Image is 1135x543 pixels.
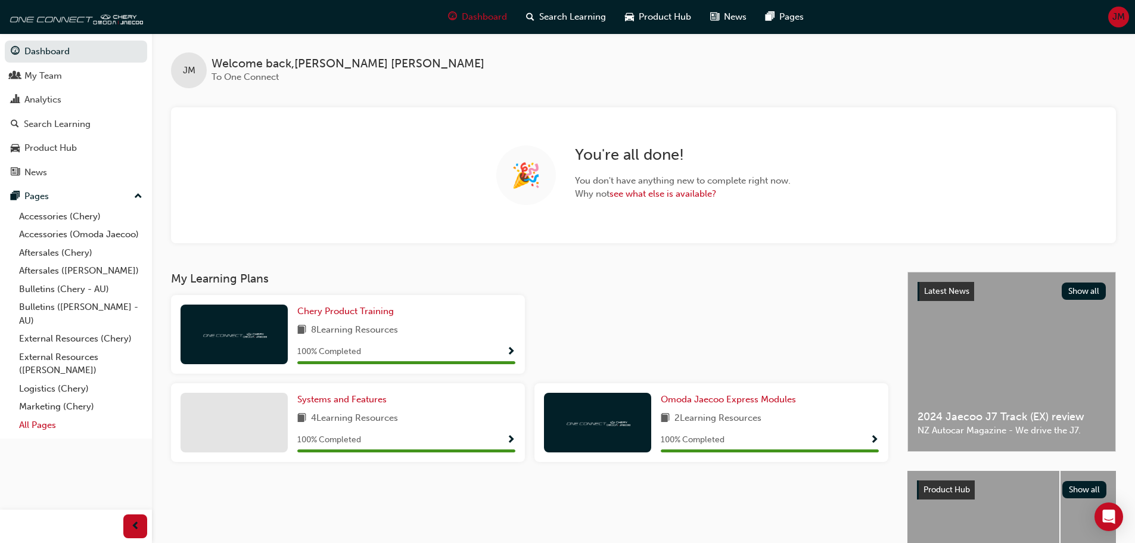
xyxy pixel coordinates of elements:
[14,298,147,330] a: Bulletins ([PERSON_NAME] - AU)
[625,10,634,24] span: car-icon
[701,5,756,29] a: news-iconNews
[526,10,534,24] span: search-icon
[506,347,515,358] span: Show Progress
[506,435,515,446] span: Show Progress
[14,330,147,348] a: External Resources (Chery)
[539,10,606,24] span: Search Learning
[615,5,701,29] a: car-iconProduct Hub
[11,71,20,82] span: people-icon
[297,345,361,359] span: 100 % Completed
[661,411,670,426] span: book-icon
[311,323,398,338] span: 8 Learning Resources
[24,141,77,155] div: Product Hub
[311,411,398,426] span: 4 Learning Resources
[756,5,813,29] a: pages-iconPages
[661,394,796,405] span: Omoda Jaecoo Express Modules
[1112,10,1125,24] span: JM
[5,89,147,111] a: Analytics
[24,190,49,203] div: Pages
[297,411,306,426] span: book-icon
[439,5,517,29] a: guage-iconDashboard
[5,113,147,135] a: Search Learning
[511,169,541,182] span: 🎉
[5,38,147,185] button: DashboardMy TeamAnalyticsSearch LearningProduct HubNews
[14,380,147,398] a: Logistics (Chery)
[1062,481,1107,498] button: Show all
[5,137,147,159] a: Product Hub
[779,10,804,24] span: Pages
[918,282,1106,301] a: Latest NewsShow all
[575,174,791,188] span: You don ' t have anything new to complete right now.
[14,416,147,435] a: All Pages
[131,519,140,534] span: prev-icon
[5,41,147,63] a: Dashboard
[11,167,20,178] span: news-icon
[201,328,267,340] img: oneconnect
[448,10,457,24] span: guage-icon
[212,57,484,71] span: Welcome back , [PERSON_NAME] [PERSON_NAME]
[297,393,391,407] a: Systems and Features
[297,323,306,338] span: book-icon
[565,417,630,428] img: oneconnect
[24,69,62,83] div: My Team
[24,93,61,107] div: Analytics
[517,5,615,29] a: search-iconSearch Learning
[1094,502,1123,531] div: Open Intercom Messenger
[297,306,394,317] span: Chery Product Training
[6,5,143,29] img: oneconnect
[674,411,761,426] span: 2 Learning Resources
[183,64,195,77] span: JM
[5,185,147,207] button: Pages
[14,262,147,280] a: Aftersales ([PERSON_NAME])
[171,272,888,286] h3: My Learning Plans
[917,480,1106,499] a: Product HubShow all
[870,435,879,446] span: Show Progress
[506,345,515,359] button: Show Progress
[918,410,1106,424] span: 2024 Jaecoo J7 Track (EX) review
[11,95,20,106] span: chart-icon
[506,433,515,448] button: Show Progress
[661,433,724,447] span: 100 % Completed
[923,485,970,495] span: Product Hub
[11,143,20,154] span: car-icon
[1062,283,1106,300] button: Show all
[610,188,716,199] a: see what else is available?
[14,280,147,299] a: Bulletins (Chery - AU)
[297,394,387,405] span: Systems and Features
[639,10,691,24] span: Product Hub
[5,162,147,184] a: News
[575,145,791,165] h2: You ' re all done!
[134,189,142,204] span: up-icon
[14,225,147,244] a: Accessories (Omoda Jaecoo)
[14,398,147,416] a: Marketing (Chery)
[870,433,879,448] button: Show Progress
[14,244,147,262] a: Aftersales (Chery)
[24,117,91,131] div: Search Learning
[297,305,399,318] a: Chery Product Training
[212,72,279,82] span: To One Connect
[462,10,507,24] span: Dashboard
[11,46,20,57] span: guage-icon
[924,286,969,296] span: Latest News
[575,187,791,201] span: Why not
[1108,7,1129,27] button: JM
[24,166,47,179] div: News
[710,10,719,24] span: news-icon
[297,433,361,447] span: 100 % Completed
[918,424,1106,437] span: NZ Autocar Magazine - We drive the J7.
[14,207,147,226] a: Accessories (Chery)
[5,65,147,87] a: My Team
[14,348,147,380] a: External Resources ([PERSON_NAME])
[766,10,775,24] span: pages-icon
[11,119,19,130] span: search-icon
[11,191,20,202] span: pages-icon
[661,393,801,407] a: Omoda Jaecoo Express Modules
[724,10,747,24] span: News
[907,272,1116,452] a: Latest NewsShow all2024 Jaecoo J7 Track (EX) reviewNZ Autocar Magazine - We drive the J7.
